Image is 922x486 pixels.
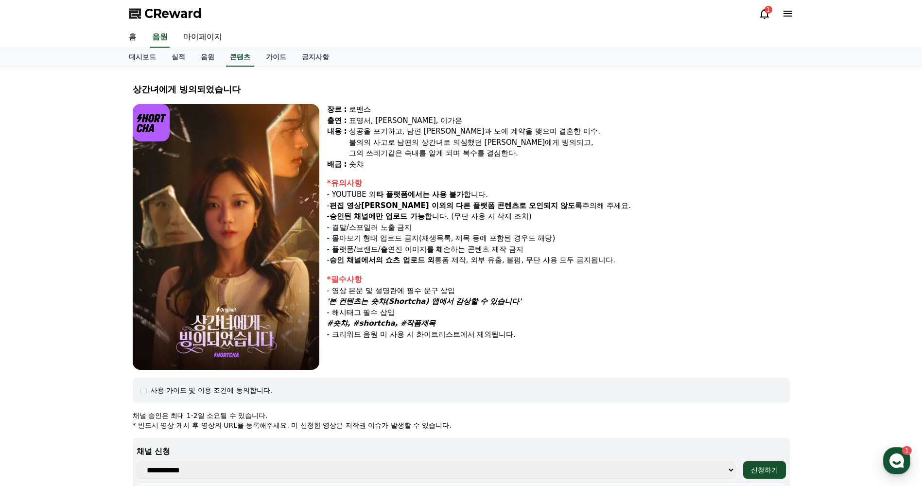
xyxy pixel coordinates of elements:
[327,255,790,266] p: - 롱폼 제작, 외부 유출, 불펌, 무단 사용 모두 금지됩니다.
[327,200,790,211] p: - 주의해 주세요.
[175,27,230,48] a: 마이페이지
[751,465,778,475] div: 신청하기
[294,48,337,67] a: 공지사항
[327,297,522,306] strong: '본 컨텐츠는 숏챠(Shortcha) 앱에서 감상할 수 있습니다'
[150,27,170,48] a: 음원
[349,148,790,159] div: 그의 쓰레기같은 속내를 알게 되며 복수를 결심한다.
[330,201,453,210] strong: 편집 영상[PERSON_NAME] 이외의
[129,6,202,21] a: CReward
[765,6,772,14] div: 1
[151,385,273,395] div: 사용 가이드 및 이용 조건에 동의합니다.
[133,411,790,420] p: 채널 승인은 최대 1-2일 소요될 수 있습니다.
[327,274,790,285] div: *필수사항
[327,126,347,159] div: 내용 :
[327,244,790,255] p: - 플랫폼/브랜드/출연진 이미지를 훼손하는 콘텐츠 제작 금지
[349,137,790,148] div: 불의의 사고로 남편의 상간녀로 의심했던 [PERSON_NAME]에게 빙의되고,
[226,48,254,67] a: 콘텐츠
[330,212,425,221] strong: 승인된 채널에만 업로드 가능
[330,256,435,264] strong: 승인 채널에서의 쇼츠 업로드 외
[349,104,790,115] div: 로맨스
[349,115,790,126] div: 표영서, [PERSON_NAME], 이가은
[456,201,583,210] strong: 다른 플랫폼 콘텐츠로 오인되지 않도록
[133,104,170,141] img: logo
[327,329,790,340] div: - 크리워드 음원 미 사용 시 화이트리스트에서 제외됩니다.
[327,115,347,126] div: 출연 :
[137,446,786,457] p: 채널 신청
[327,177,790,189] div: *유의사항
[349,126,790,137] div: 성공을 포기하고, 남편 [PERSON_NAME]과 노예 계약을 맺으며 결혼한 미수.
[327,233,790,244] p: - 몰아보기 형태 업로드 금지(재생목록, 제목 등에 포함된 경우도 해당)
[327,211,790,222] p: - 합니다. (무단 사용 시 삭제 조치)
[144,6,202,21] span: CReward
[376,190,464,199] strong: 타 플랫폼에서는 사용 불가
[327,189,790,200] p: - YOUTUBE 외 합니다.
[327,285,790,296] div: - 영상 본문 및 설명란에 필수 문구 삽입
[349,159,790,170] div: 숏챠
[133,83,790,96] div: 상간녀에게 빙의되었습니다
[327,222,790,233] p: - 결말/스포일러 노출 금지
[133,104,319,370] img: video
[258,48,294,67] a: 가이드
[759,8,770,19] a: 1
[121,48,164,67] a: 대시보드
[743,461,786,479] button: 신청하기
[327,159,347,170] div: 배급 :
[327,319,436,328] strong: #숏챠, #shortcha, #작품제목
[327,307,790,318] div: - 해시태그 필수 삽입
[193,48,222,67] a: 음원
[133,420,790,430] p: * 반드시 영상 게시 후 영상의 URL을 등록해주세요. 미 신청한 영상은 저작권 이슈가 발생할 수 있습니다.
[327,104,347,115] div: 장르 :
[164,48,193,67] a: 실적
[121,27,144,48] a: 홈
